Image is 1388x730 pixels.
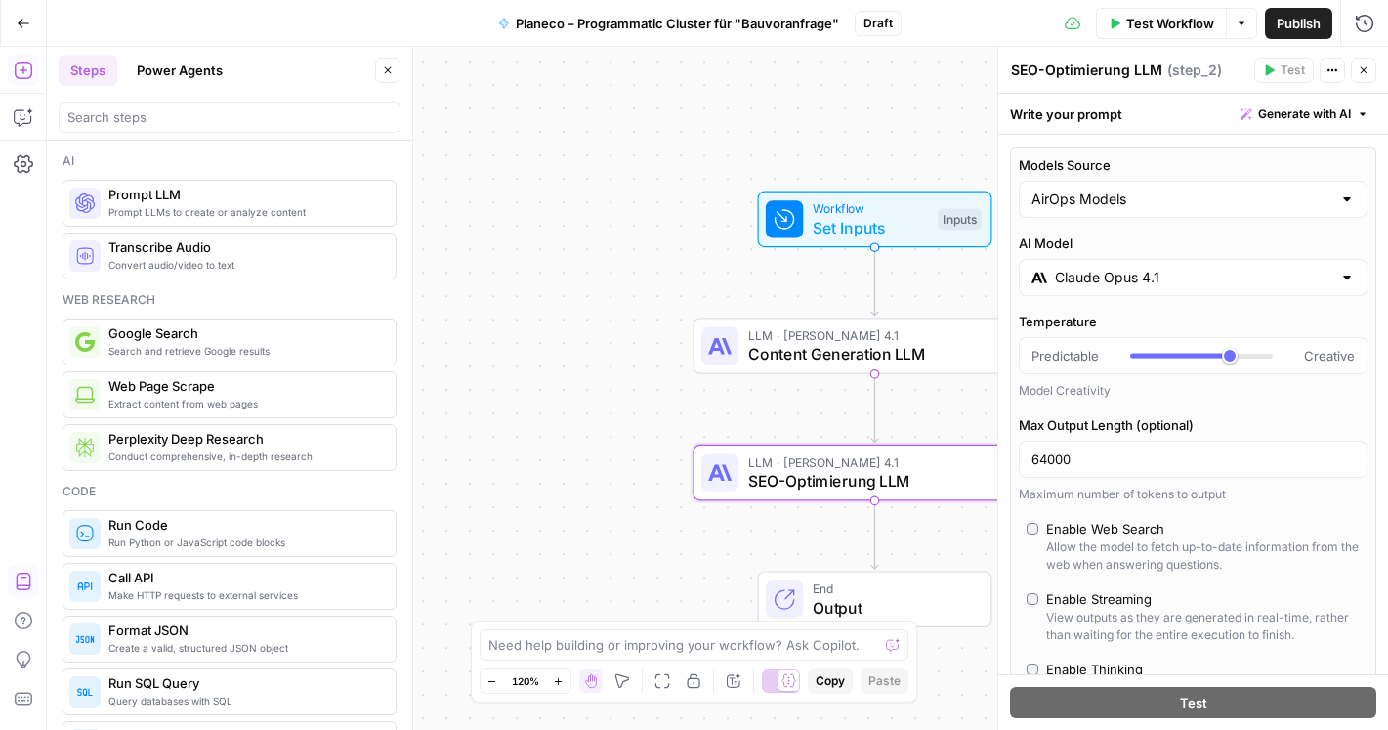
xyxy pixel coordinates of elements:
[108,204,380,220] span: Prompt LLMs to create or analyze content
[1254,58,1314,83] button: Test
[1126,14,1214,33] span: Test Workflow
[1019,486,1367,503] div: Maximum number of tokens to output
[694,571,1057,627] div: EndOutput
[1031,190,1331,209] input: AirOps Models
[1281,62,1305,79] span: Test
[108,693,380,709] span: Query databases with SQL
[1046,660,1143,679] div: Enable Thinking
[59,55,117,86] button: Steps
[108,568,380,587] span: Call API
[1011,61,1162,80] textarea: SEO-Optimierung LLM
[1019,382,1367,400] div: Model Creativity
[63,483,397,500] div: Code
[1277,14,1321,33] span: Publish
[1031,346,1099,365] span: Predictable
[748,469,992,493] span: SEO-Optimierung LLM
[108,673,380,693] span: Run SQL Query
[108,535,380,550] span: Run Python or JavaScript code blocks
[1258,106,1351,123] span: Generate with AI
[813,216,929,239] span: Set Inputs
[1055,268,1331,287] input: Select a model
[1304,346,1355,365] span: Creative
[1046,519,1164,538] div: Enable Web Search
[1046,609,1360,644] div: View outputs as they are generated in real-time, rather than waiting for the entire execution to ...
[813,199,929,218] span: Workflow
[1019,415,1367,435] label: Max Output Length (optional)
[998,94,1388,134] div: Write your prompt
[808,668,853,694] button: Copy
[108,449,380,464] span: Conduct comprehensive, in-depth research
[108,257,380,273] span: Convert audio/video to text
[871,247,878,316] g: Edge from start to step_1
[67,107,392,127] input: Search steps
[1233,102,1376,127] button: Generate with AI
[63,152,397,170] div: Ai
[63,291,397,309] div: Web research
[863,15,893,32] span: Draft
[748,342,994,365] span: Content Generation LLM
[694,445,1057,501] div: LLM · [PERSON_NAME] 4.1SEO-Optimierung LLMStep 2
[1019,234,1367,253] label: AI Model
[1019,155,1367,175] label: Models Source
[1046,538,1360,574] div: Allow the model to fetch up-to-date information from the web when answering questions.
[694,318,1057,374] div: LLM · [PERSON_NAME] 4.1Content Generation LLMStep 1
[108,621,380,640] span: Format JSON
[108,323,380,343] span: Google Search
[125,55,234,86] button: Power Agents
[1027,593,1038,605] input: Enable StreamingView outputs as they are generated in real-time, rather than waiting for the enti...
[813,596,972,620] span: Output
[512,673,539,689] span: 120%
[108,429,380,449] span: Perplexity Deep Research
[748,452,992,471] span: LLM · [PERSON_NAME] 4.1
[1010,687,1376,718] button: Test
[871,500,878,569] g: Edge from step_2 to end
[871,374,878,443] g: Edge from step_1 to step_2
[108,343,380,359] span: Search and retrieve Google results
[1167,61,1222,80] span: ( step_2 )
[1265,8,1332,39] button: Publish
[868,672,901,690] span: Paste
[1096,8,1226,39] button: Test Workflow
[486,8,851,39] button: Planeco – Programmatic Cluster für "Bauvoranfrage"
[1019,312,1367,331] label: Temperature
[1180,693,1207,712] span: Test
[694,192,1057,248] div: WorkflowSet InputsInputs
[108,237,380,257] span: Transcribe Audio
[108,640,380,656] span: Create a valid, structured JSON object
[1046,589,1152,609] div: Enable Streaming
[1031,450,1355,469] input: Auto-Max
[816,672,845,690] span: Copy
[748,326,994,345] span: LLM · [PERSON_NAME] 4.1
[108,185,380,204] span: Prompt LLM
[516,14,839,33] span: Planeco – Programmatic Cluster für "Bauvoranfrage"
[938,209,981,231] div: Inputs
[813,580,972,598] span: End
[861,668,908,694] button: Paste
[108,587,380,603] span: Make HTTP requests to external services
[108,376,380,396] span: Web Page Scrape
[108,515,380,535] span: Run Code
[1027,523,1038,535] input: Enable Web SearchAllow the model to fetch up-to-date information from the web when answering ques...
[1027,664,1038,675] input: Enable ThinkingIf you want the model to think longer and produce more accurate results for reason...
[108,396,380,411] span: Extract content from web pages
